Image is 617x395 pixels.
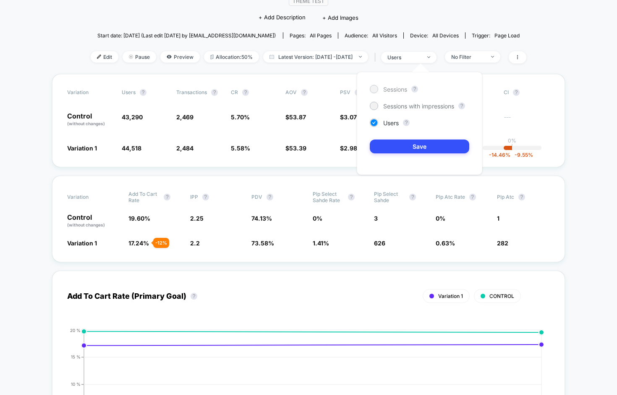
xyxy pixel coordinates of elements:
[128,215,150,222] span: 19.60 %
[310,32,332,39] span: all pages
[128,191,159,203] span: Add To Cart Rate
[263,51,368,63] span: Latest Version: [DATE] - [DATE]
[491,56,494,58] img: end
[242,89,249,96] button: ?
[383,86,407,93] span: Sessions
[372,32,397,39] span: All Visitors
[164,194,170,200] button: ?
[451,54,485,60] div: No Filter
[344,113,357,121] span: 3.07
[67,89,113,96] span: Variation
[383,119,399,126] span: Users
[231,89,238,95] span: CR
[251,194,262,200] span: PDV
[374,240,385,247] span: 626
[190,194,198,200] span: IPP
[67,222,105,227] span: (without changes)
[504,89,550,96] span: CI
[497,240,508,247] span: 282
[427,56,430,58] img: end
[383,103,454,110] span: Sessions with impressions
[403,32,465,39] span: Device:
[313,215,322,222] span: 0 %
[359,56,362,58] img: end
[504,115,550,127] span: ---
[70,327,81,332] tspan: 20 %
[322,14,358,21] span: + Add Images
[123,51,156,63] span: Pause
[511,144,513,150] p: |
[231,145,250,152] span: 5.58 %
[128,240,149,247] span: 17.24 %
[67,214,120,228] p: Control
[190,240,200,247] span: 2.2
[211,89,218,96] button: ?
[91,51,118,63] span: Edit
[489,152,510,158] span: -14.46 %
[411,86,418,92] button: ?
[122,145,141,152] span: 44,518
[285,113,306,121] span: $
[251,215,272,222] span: 74.13 %
[285,89,297,95] span: AOV
[267,194,273,200] button: ?
[122,89,136,95] span: users
[494,32,520,39] span: Page Load
[289,145,306,152] span: 53.39
[67,121,105,126] span: (without changes)
[67,145,97,152] span: Variation 1
[436,194,465,200] span: Plp Atc Rate
[458,103,465,109] button: ?
[290,32,332,39] div: Pages:
[231,113,250,121] span: 5.70 %
[436,240,455,247] span: 0.63 %
[204,51,259,63] span: Allocation: 50%
[372,51,381,63] span: |
[67,191,113,203] span: Variation
[489,293,514,299] span: CONTROL
[340,145,357,152] span: $
[348,194,355,200] button: ?
[176,145,193,152] span: 2,484
[370,140,469,153] button: Save
[71,354,81,359] tspan: 15 %
[510,152,533,158] span: -9.55 %
[191,293,197,300] button: ?
[374,191,405,203] span: Plp Select Sahde
[301,89,308,96] button: ?
[436,215,445,222] span: 0 %
[438,293,463,299] span: Variation 1
[374,215,378,222] span: 3
[340,89,350,95] span: PSV
[513,89,520,96] button: ?
[71,382,81,387] tspan: 10 %
[313,240,329,247] span: 1.41 %
[340,113,357,121] span: $
[289,113,306,121] span: 53.87
[285,145,306,152] span: $
[345,32,397,39] div: Audience:
[122,113,143,121] span: 43,290
[190,215,204,222] span: 2.25
[140,89,146,96] button: ?
[409,194,416,200] button: ?
[97,32,276,39] span: Start date: [DATE] (Last edit [DATE] by [EMAIL_ADDRESS][DOMAIN_NAME])
[344,145,357,152] span: 2.98
[518,194,525,200] button: ?
[202,194,209,200] button: ?
[508,137,516,144] p: 0%
[497,215,499,222] span: 1
[251,240,274,247] span: 73.58 %
[160,51,200,63] span: Preview
[67,113,113,127] p: Control
[97,55,101,59] img: edit
[210,55,214,59] img: rebalance
[313,191,344,203] span: Plp Select Sahde Rate
[403,119,410,126] button: ?
[432,32,459,39] span: all devices
[497,194,514,200] span: Plp Atc
[259,13,306,22] span: + Add Description
[469,194,476,200] button: ?
[387,54,421,61] div: users
[472,32,520,39] div: Trigger:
